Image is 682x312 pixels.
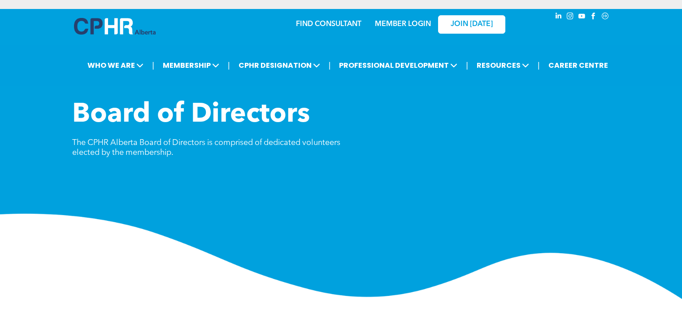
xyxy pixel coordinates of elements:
a: MEMBER LOGIN [375,21,431,28]
span: Board of Directors [72,101,310,128]
li: | [228,56,230,75]
span: PROFESSIONAL DEVELOPMENT [336,57,460,74]
span: CPHR DESIGNATION [236,57,323,74]
li: | [152,56,154,75]
span: MEMBERSHIP [160,57,222,74]
img: A blue and white logo for cp alberta [74,18,156,35]
a: Social network [600,11,610,23]
span: RESOURCES [474,57,532,74]
a: FIND CONSULTANT [296,21,361,28]
a: JOIN [DATE] [438,15,505,34]
a: facebook [589,11,599,23]
a: CAREER CENTRE [546,57,611,74]
span: JOIN [DATE] [451,20,493,29]
span: WHO WE ARE [85,57,146,74]
a: linkedin [554,11,564,23]
span: The CPHR Alberta Board of Directors is comprised of dedicated volunteers elected by the membership. [72,139,340,157]
li: | [538,56,540,75]
a: youtube [577,11,587,23]
a: instagram [565,11,575,23]
li: | [466,56,468,75]
li: | [329,56,331,75]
